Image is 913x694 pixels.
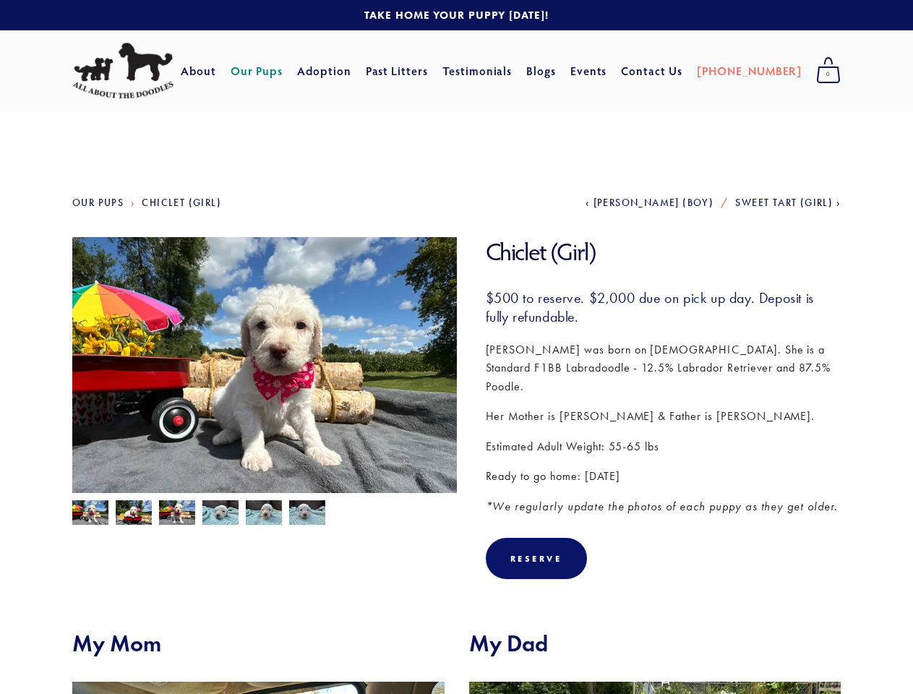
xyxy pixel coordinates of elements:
[486,500,838,513] em: *We regularly update the photos of each puppy as they get older.
[72,237,457,526] img: Chiclet 5.jpg
[142,197,221,209] a: Chiclet (Girl)
[181,58,216,84] a: About
[809,53,848,89] a: 0 items in cart
[486,407,841,426] p: Her Mother is [PERSON_NAME] & Father is [PERSON_NAME].
[621,58,682,84] a: Contact Us
[72,197,124,209] a: Our Pups
[486,288,841,326] h3: $500 to reserve. $2,000 due on pick up day. Deposit is fully refundable.
[735,197,833,209] span: Sweet Tart (Girl)
[72,43,173,99] img: All About The Doodles
[816,65,841,84] span: 0
[570,58,607,84] a: Events
[202,499,239,526] img: Chiclet 1.jpg
[159,500,195,528] img: Chiclet 6.jpg
[510,553,562,564] div: Reserve
[72,500,108,528] img: Chiclet 5.jpg
[486,467,841,486] p: Ready to go home: [DATE]
[526,58,556,84] a: Blogs
[586,197,713,209] a: [PERSON_NAME] (Boy)
[72,630,445,657] h2: My Mom
[289,500,325,528] img: Chiclet 3.jpg
[442,58,513,84] a: Testimonials
[735,197,841,209] a: Sweet Tart (Girl)
[246,500,282,528] img: Chiclet 2.jpg
[366,63,429,78] a: Past Litters
[297,58,351,84] a: Adoption
[469,630,841,657] h2: My Dad
[593,197,714,209] span: [PERSON_NAME] (Boy)
[231,58,283,84] a: Our Pups
[697,58,802,84] a: [PHONE_NUMBER]
[486,538,587,579] div: Reserve
[486,340,841,396] p: [PERSON_NAME] was born on [DEMOGRAPHIC_DATA]. She is a Standard F1BB Labradoodle - 12.5% Labrador...
[486,437,841,456] p: Estimated Adult Weight: 55-65 lbs
[486,237,841,267] h1: Chiclet (Girl)
[116,500,152,528] img: Chiclet 4.jpg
